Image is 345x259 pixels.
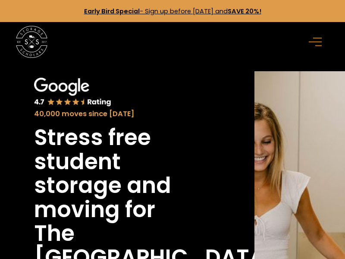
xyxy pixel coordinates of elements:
strong: Early Bird Special [84,7,140,16]
a: Early Bird Special- Sign up before [DATE] andSAVE 20%! [84,7,261,16]
div: menu [304,29,329,55]
img: Storage Scholars main logo [16,26,47,57]
strong: SAVE 20%! [228,7,261,16]
a: home [16,26,47,57]
div: 40,000 moves since [DATE] [34,109,208,120]
h1: Stress free student storage and moving for [34,126,208,221]
img: Google 4.7 star rating [34,78,112,107]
